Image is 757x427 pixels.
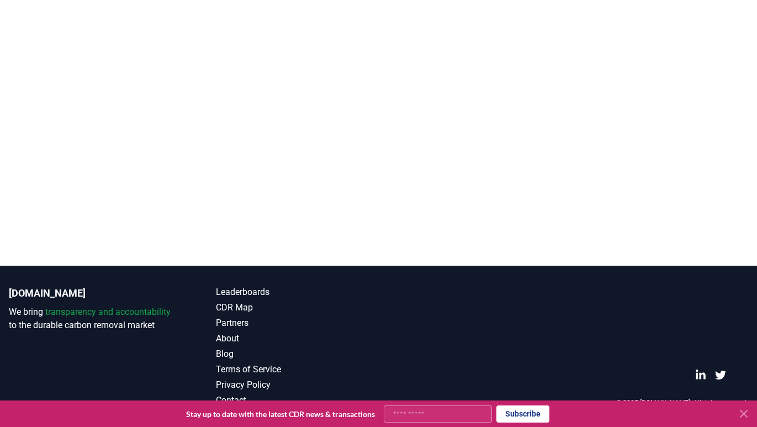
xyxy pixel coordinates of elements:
p: © 2025 [DOMAIN_NAME]. All rights reserved. [616,398,748,407]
